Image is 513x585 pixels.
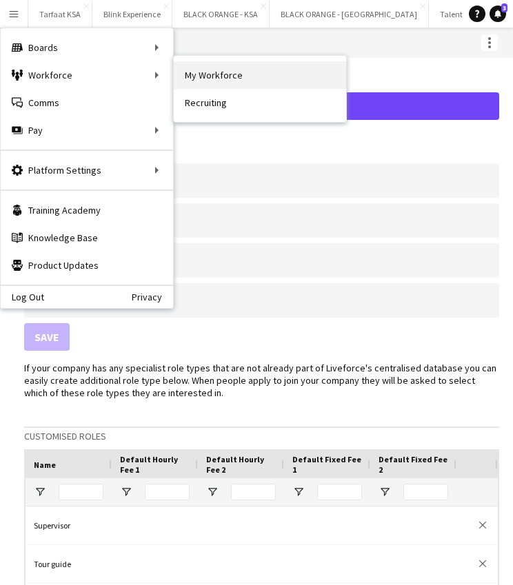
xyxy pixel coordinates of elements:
a: My Workforce [174,61,346,89]
span: Default Fixed Fee 2 [379,454,448,475]
div: Pay [1,116,173,144]
div: Supervisor [26,506,112,544]
button: Open Filter Menu [206,486,219,498]
button: Open Filter Menu [379,486,391,498]
button: Blink Experience [92,1,172,28]
a: Training Academy [1,196,173,224]
button: BLACK ORANGE - KSA [172,1,270,28]
button: Open Filter Menu [292,486,305,498]
h3: Customised roles [24,430,499,442]
input: Default Hourly Fee 2 Filter Input [231,484,276,500]
a: Privacy [132,291,173,302]
input: Name Filter Input [59,484,103,500]
p: If your company has any specialist role types that are not already part of Liveforce's centralise... [24,362,499,400]
button: BLACK ORANGE - [GEOGRAPHIC_DATA] [270,1,429,28]
a: Recruiting [174,89,346,116]
span: Default Fixed Fee 1 [292,454,362,475]
input: Default Hourly Fee 1 Filter Input [145,484,190,500]
a: Knowledge Base [1,224,173,252]
a: Product Updates [1,252,173,279]
div: Platform Settings [1,156,173,184]
h3: App settings [15,34,498,51]
div: Tour guide [26,545,112,583]
span: Default Hourly Fee 2 [206,454,276,475]
span: Default Hourly Fee 1 [120,454,190,475]
div: Workforce [1,61,173,89]
a: Comms [1,89,173,116]
a: 3 [490,6,506,22]
input: Default Fixed Fee 2 Filter Input [403,484,448,500]
span: 3 [501,3,507,12]
span: Name [34,460,56,470]
div: Boards [1,34,173,61]
button: Open Filter Menu [120,486,132,498]
input: Default Fixed Fee 1 Filter Input [317,484,362,500]
h2: Edit Column Titles [24,130,499,152]
a: Log Out [1,291,44,302]
button: Open Filter Menu [34,486,46,498]
button: Tarfaat KSA [28,1,92,28]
